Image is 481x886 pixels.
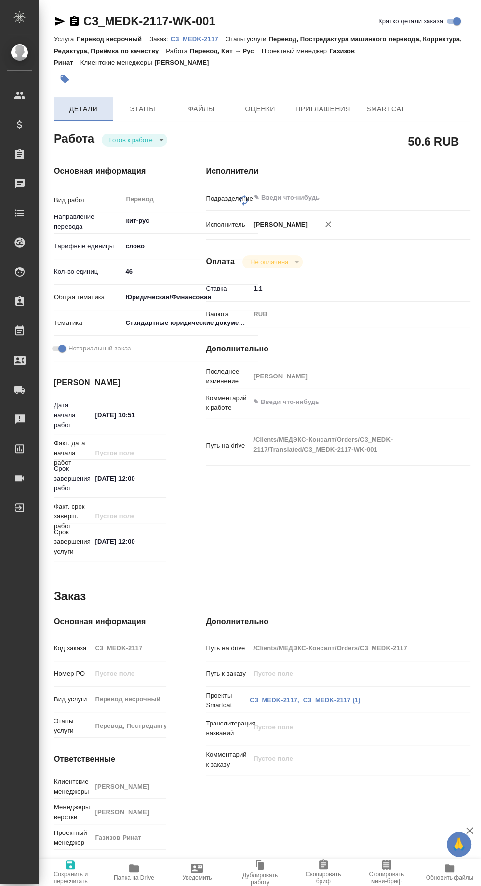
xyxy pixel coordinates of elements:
input: Пустое поле [91,831,166,845]
p: Клиентские менеджеры [54,777,91,797]
p: Вид работ [54,195,122,205]
input: Пустое поле [91,667,166,681]
div: Готов к работе [242,255,303,268]
button: Папка на Drive [103,859,166,886]
input: ✎ Введи что-нибудь [91,408,166,422]
p: Проектный менеджер [54,828,91,848]
p: Комментарий к работе [206,393,250,413]
input: Пустое поле [250,369,448,383]
input: Пустое поле [91,805,166,819]
h2: 50.6 RUB [408,133,459,150]
button: Open [443,197,445,199]
div: слово [122,238,258,255]
button: Скопировать ссылку [68,15,80,27]
p: Факт. дата начала работ [54,438,91,468]
p: Кол-во единиц [54,267,122,277]
p: [PERSON_NAME] [250,220,308,230]
p: C3_MEDK-2117 [171,35,226,43]
h4: Основная информация [54,165,166,177]
button: Обновить файлы [418,859,481,886]
span: Скопировать мини-бриф [361,871,412,885]
p: Путь на drive [206,644,250,653]
p: Тарифные единицы [54,242,122,251]
p: Факт. срок заверш. работ [54,502,91,531]
button: Уведомить [165,859,229,886]
p: Перевод, Кит → Рус [190,47,262,54]
button: 🙏 [447,832,471,857]
p: Путь к заказу [206,669,250,679]
a: C3_MEDK-2117 (1) [303,697,361,704]
h2: Заказ [54,589,86,604]
span: Уведомить [182,874,212,881]
p: Дата начала работ [54,401,91,430]
input: ✎ Введи что-нибудь [91,471,166,485]
p: Проектный менеджер [262,47,329,54]
p: Код заказа [54,644,91,653]
p: Перевод несрочный [76,35,149,43]
input: ✎ Введи что-нибудь [91,535,166,549]
span: Кратко детали заказа [378,16,443,26]
a: C3_MEDK-2117-WK-001 [83,14,215,27]
h4: [PERSON_NAME] [54,377,166,389]
p: Срок завершения услуги [54,527,91,557]
span: Детали [60,103,107,115]
input: Пустое поле [91,509,166,523]
button: Не оплачена [247,258,291,266]
button: Удалить исполнителя [318,214,339,235]
p: Транслитерация названий [206,719,250,738]
a: C3_MEDK-2117 [171,34,226,43]
span: Файлы [178,103,225,115]
span: Приглашения [295,103,350,115]
input: Пустое поле [91,446,166,460]
p: [PERSON_NAME] [155,59,216,66]
h4: Дополнительно [206,343,470,355]
span: Папка на Drive [114,874,154,881]
p: Общая тематика [54,293,122,302]
input: Пустое поле [91,641,166,655]
span: Скопировать бриф [297,871,349,885]
input: Пустое поле [91,779,166,794]
h4: Дополнительно [206,616,470,628]
button: Сохранить и пересчитать [39,859,103,886]
span: Оценки [237,103,284,115]
a: C3_MEDK-2117, [250,697,299,704]
input: Пустое поле [250,641,448,655]
input: ✎ Введи что-нибудь [253,192,412,204]
div: Готов к работе [102,134,167,147]
p: Валюта [206,309,250,319]
p: Комментарий к заказу [206,750,250,770]
button: Скопировать бриф [292,859,355,886]
button: Скопировать ссылку для ЯМессенджера [54,15,66,27]
div: Стандартные юридические документы, договоры, уставы [122,315,258,331]
input: Пустое поле [91,719,166,733]
p: Тематика [54,318,122,328]
p: Менеджеры верстки [54,803,91,822]
p: Услуга [54,35,76,43]
h4: Исполнители [206,165,470,177]
button: Open [252,220,254,222]
button: Готов к работе [107,136,156,144]
p: Этапы услуги [226,35,269,43]
div: RUB [250,306,448,322]
p: Путь на drive [206,441,250,451]
p: Направление перевода [54,212,122,232]
h4: Оплата [206,256,235,268]
span: Дублировать работу [235,872,286,886]
button: Дублировать работу [229,859,292,886]
textarea: /Clients/МЕДЭКС-Консалт/Orders/C3_MEDK-2117/Translated/C3_MEDK-2117-WK-001 [250,431,448,458]
p: Номер РО [54,669,91,679]
h4: Основная информация [54,616,166,628]
span: Сохранить и пересчитать [45,871,97,885]
span: SmartCat [362,103,409,115]
p: Ставка [206,284,250,294]
p: Работа [166,47,190,54]
span: Обновить файлы [426,874,473,881]
span: 🙏 [451,834,467,855]
p: Заказ: [149,35,170,43]
p: Клиентские менеджеры [80,59,155,66]
span: Нотариальный заказ [68,344,131,353]
span: Этапы [119,103,166,115]
button: Скопировать мини-бриф [355,859,418,886]
input: Пустое поле [91,692,166,706]
input: Пустое поле [250,667,448,681]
